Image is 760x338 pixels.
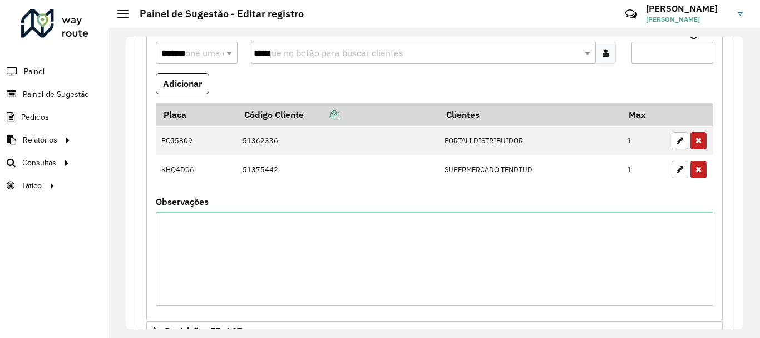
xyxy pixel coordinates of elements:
span: Painel de Sugestão [23,89,89,100]
span: [PERSON_NAME] [646,14,729,25]
span: Consultas [22,157,56,169]
th: Placa [156,103,237,126]
td: 1 [621,126,666,155]
span: Restrições FF: ACT [165,326,242,335]
td: 51362336 [237,126,439,155]
td: POJ5809 [156,126,237,155]
th: Clientes [439,103,621,126]
td: KHQ4D06 [156,155,237,184]
label: Observações [156,195,209,208]
th: Max [621,103,666,126]
td: 51375442 [237,155,439,184]
th: Código Cliente [237,103,439,126]
td: SUPERMERCADO TENDTUD [439,155,621,184]
a: Copiar [304,109,339,120]
div: Mapas Sugeridos: Placa-Cliente [146,23,723,321]
span: Pedidos [21,111,49,123]
span: Relatórios [23,134,57,146]
td: FORTALI DISTRIBUIDOR [439,126,621,155]
button: Adicionar [156,73,209,94]
td: 1 [621,155,666,184]
span: Painel [24,66,45,77]
h2: Painel de Sugestão - Editar registro [129,8,304,20]
h3: [PERSON_NAME] [646,3,729,14]
a: Contato Rápido [619,2,643,26]
span: Tático [21,180,42,192]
